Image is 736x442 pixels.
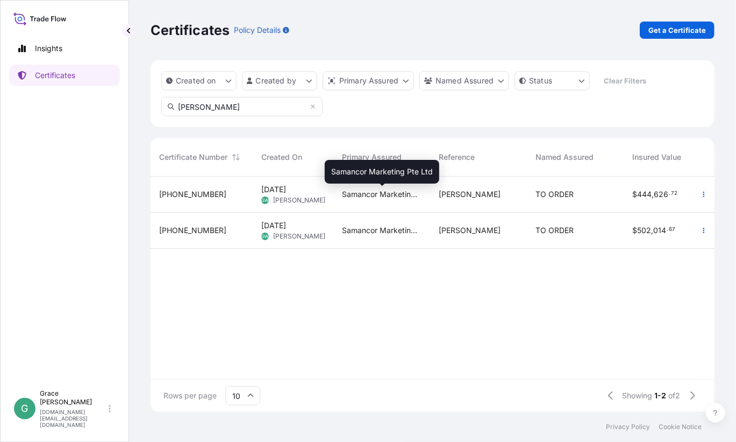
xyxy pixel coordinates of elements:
span: Created On [261,152,302,163]
span: [PERSON_NAME] [273,196,325,205]
span: 67 [669,228,675,231]
p: Created on [176,75,216,86]
a: Certificates [9,65,120,86]
button: createdOn Filter options [161,71,237,90]
span: [PHONE_NUMBER] [159,189,226,200]
span: Showing [623,390,653,401]
a: Cookie Notice [659,423,702,431]
span: G [22,403,28,414]
span: 502 [637,227,651,234]
span: 626 [654,191,668,198]
span: [PERSON_NAME] [439,189,501,200]
span: $ [632,227,637,234]
span: Named Assured [535,152,594,163]
p: Insights [35,43,62,54]
p: Created by [256,75,297,86]
a: Privacy Policy [606,423,650,431]
button: Clear Filters [595,72,655,89]
span: [DATE] [261,184,286,195]
p: Named Assured [435,75,494,86]
span: Insured Value [632,152,681,163]
a: Insights [9,38,120,59]
span: 1-2 [655,390,667,401]
span: GW [261,195,269,206]
span: . [669,192,670,195]
p: Clear Filters [604,75,647,86]
p: Get a Certificate [648,25,706,36]
p: Status [529,75,552,86]
span: Samancor Marketing Pte Ltd [342,225,421,236]
span: [PERSON_NAME] [273,232,325,241]
span: Certificate Number [159,152,227,163]
span: Primary Assured [342,152,402,163]
p: Certificates [151,22,230,39]
p: [DOMAIN_NAME][EMAIL_ADDRESS][DOMAIN_NAME] [40,409,106,428]
p: Certificates [35,70,75,81]
span: , [651,227,653,234]
span: 72 [671,192,677,195]
span: of 2 [669,390,681,401]
span: TO ORDER [535,225,574,236]
button: Sort [230,151,242,164]
span: [PERSON_NAME] [439,225,501,236]
span: , [652,191,654,198]
span: Samancor Marketing Pte Ltd [342,189,421,200]
span: GW [261,231,269,242]
span: Rows per page [163,390,217,401]
button: distributor Filter options [323,71,414,90]
a: Get a Certificate [640,22,714,39]
button: certificateStatus Filter options [515,71,590,90]
span: $ [632,191,637,198]
span: 444 [637,191,652,198]
span: TO ORDER [535,189,574,200]
span: Samancor Marketing Pte Ltd [331,166,433,177]
p: Policy Details [234,25,281,36]
p: Primary Assured [339,75,398,86]
input: Search Certificate or Reference... [161,97,323,116]
p: Grace [PERSON_NAME] [40,389,106,406]
span: 014 [653,227,666,234]
span: Reference [439,152,475,163]
button: createdBy Filter options [242,71,317,90]
span: [PHONE_NUMBER] [159,225,226,236]
span: . [667,228,668,231]
span: [DATE] [261,220,286,231]
button: cargoOwner Filter options [419,71,509,90]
